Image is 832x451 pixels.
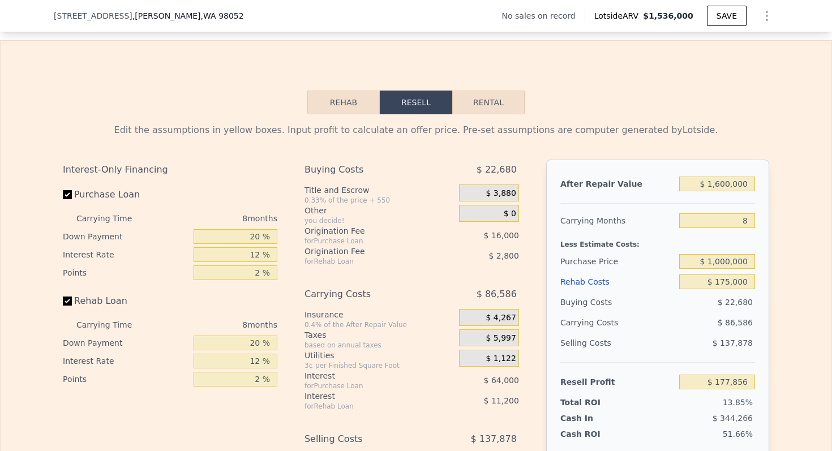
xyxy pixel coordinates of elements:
span: , [PERSON_NAME] [132,10,244,22]
div: Down Payment [63,227,189,246]
div: you decide! [305,216,454,225]
div: Title and Escrow [305,184,454,196]
span: $ 137,878 [470,429,516,449]
div: Other [305,205,454,216]
div: Insurance [305,309,454,320]
button: SAVE [707,6,747,26]
span: $ 16,000 [484,231,519,240]
span: $ 86,586 [477,284,517,304]
div: Points [63,370,189,388]
div: for Purchase Loan [305,237,431,246]
div: Interest Rate [63,246,189,264]
input: Purchase Loan [63,190,72,199]
div: 8 months [155,316,277,334]
div: Less Estimate Costs: [560,231,755,251]
div: Origination Fee [305,225,431,237]
span: $ 137,878 [713,338,753,347]
div: 3¢ per Finished Square Foot [305,361,454,370]
div: based on annual taxes [305,341,454,350]
label: Purchase Loan [63,184,189,205]
span: $ 3,880 [486,188,516,199]
div: Buying Costs [305,160,431,180]
div: Origination Fee [305,246,431,257]
span: $ 11,200 [484,396,519,405]
div: After Repair Value [560,174,675,194]
div: 0.4% of the After Repair Value [305,320,454,329]
span: $ 0 [504,209,516,219]
span: $ 5,997 [486,333,516,343]
input: Rehab Loan [63,297,72,306]
span: $ 86,586 [718,318,753,327]
div: Taxes [305,329,454,341]
span: $1,536,000 [643,11,693,20]
span: $ 64,000 [484,376,519,385]
span: $ 344,266 [713,414,753,423]
div: Cash ROI [560,428,642,440]
span: $ 1,122 [486,354,516,364]
div: Total ROI [560,397,631,408]
div: Buying Costs [560,292,675,312]
div: Points [63,264,189,282]
span: , WA 98052 [201,11,244,20]
div: Carrying Costs [305,284,431,304]
div: Carrying Costs [560,312,631,333]
div: for Rehab Loan [305,257,431,266]
div: Edit the assumptions in yellow boxes. Input profit to calculate an offer price. Pre-set assumptio... [63,123,769,137]
div: Selling Costs [560,333,675,353]
div: Cash In [560,413,631,424]
button: Resell [380,91,452,114]
span: $ 22,680 [718,298,753,307]
div: Down Payment [63,334,189,352]
div: Selling Costs [305,429,431,449]
div: Carrying Months [560,211,675,231]
div: No sales on record [502,10,585,22]
span: $ 22,680 [477,160,517,180]
button: Rehab [307,91,380,114]
div: Interest [305,390,431,402]
button: Show Options [756,5,778,27]
button: Rental [452,91,525,114]
span: 51.66% [723,429,753,439]
div: Interest [305,370,431,381]
div: Utilities [305,350,454,361]
span: Lotside ARV [594,10,643,22]
span: 13.85% [723,398,753,407]
label: Rehab Loan [63,291,189,311]
div: 0.33% of the price + 550 [305,196,454,205]
div: Interest-Only Financing [63,160,277,180]
div: Carrying Time [76,316,150,334]
span: $ 2,800 [488,251,518,260]
div: for Purchase Loan [305,381,431,390]
span: [STREET_ADDRESS] [54,10,132,22]
div: Resell Profit [560,372,675,392]
div: Interest Rate [63,352,189,370]
div: Purchase Price [560,251,675,272]
div: 8 months [155,209,277,227]
span: $ 4,267 [486,313,516,323]
div: Rehab Costs [560,272,675,292]
div: for Rehab Loan [305,402,431,411]
div: Carrying Time [76,209,150,227]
